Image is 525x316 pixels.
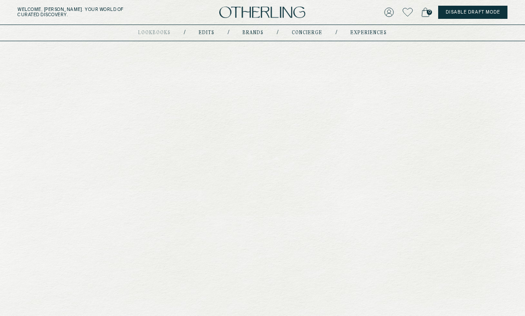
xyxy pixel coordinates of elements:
a: experiences [350,31,387,35]
button: Disable Draft Mode [438,6,507,19]
a: concierge [292,31,322,35]
div: / [336,29,337,36]
div: / [228,29,229,36]
a: Edits [199,31,214,35]
a: lookbooks [138,31,171,35]
h5: Welcome, [PERSON_NAME] . Your world of curated discovery. [18,7,164,18]
span: 0 [427,10,432,15]
a: 0 [421,6,429,18]
a: Brands [243,31,264,35]
div: / [277,29,279,36]
div: / [184,29,186,36]
img: logo [219,7,305,18]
